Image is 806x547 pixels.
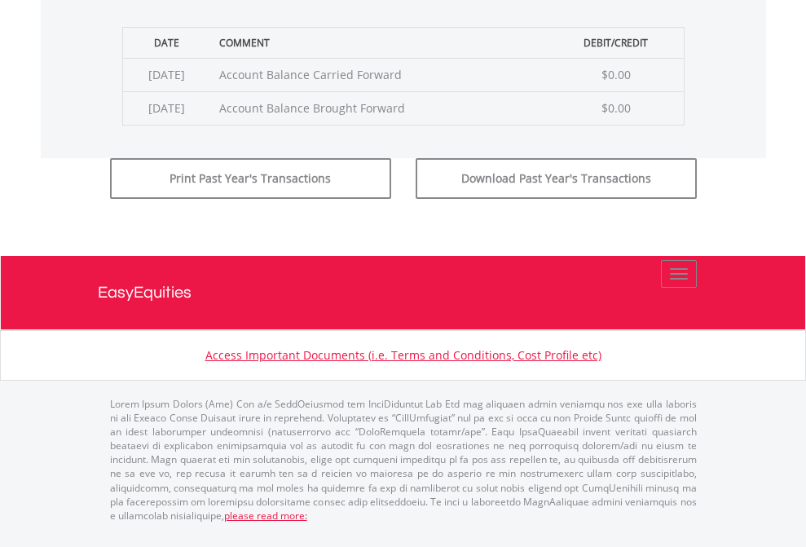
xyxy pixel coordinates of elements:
span: $0.00 [601,100,631,116]
td: [DATE] [122,91,211,125]
td: Account Balance Carried Forward [211,58,548,91]
th: Comment [211,27,548,58]
p: Lorem Ipsum Dolors (Ame) Con a/e SeddOeiusmod tem InciDiduntut Lab Etd mag aliquaen admin veniamq... [110,397,697,523]
th: Date [122,27,211,58]
th: Debit/Credit [548,27,684,58]
span: $0.00 [601,67,631,82]
button: Download Past Year's Transactions [416,158,697,199]
td: Account Balance Brought Forward [211,91,548,125]
a: EasyEquities [98,256,709,329]
button: Print Past Year's Transactions [110,158,391,199]
td: [DATE] [122,58,211,91]
a: Access Important Documents (i.e. Terms and Conditions, Cost Profile etc) [205,347,601,363]
a: please read more: [224,509,307,523]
